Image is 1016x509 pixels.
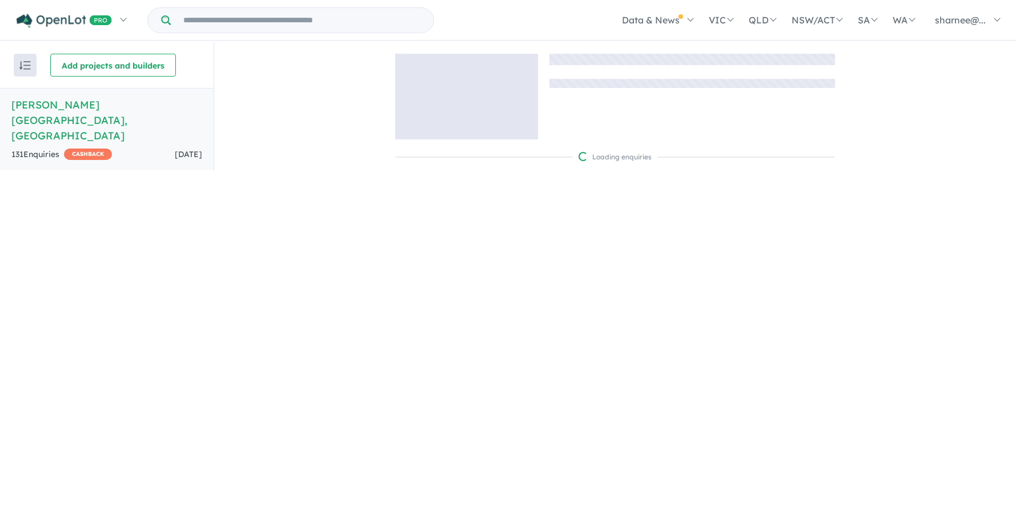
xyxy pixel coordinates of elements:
img: sort.svg [19,61,31,70]
span: [DATE] [175,149,202,159]
div: 131 Enquir ies [11,148,112,162]
span: CASHBACK [64,149,112,160]
span: sharnee@... [935,14,986,26]
img: Openlot PRO Logo White [17,14,112,28]
div: Loading enquiries [579,151,652,163]
button: Add projects and builders [50,54,176,77]
input: Try estate name, suburb, builder or developer [173,8,431,33]
h5: [PERSON_NAME][GEOGRAPHIC_DATA] , [GEOGRAPHIC_DATA] [11,97,202,143]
